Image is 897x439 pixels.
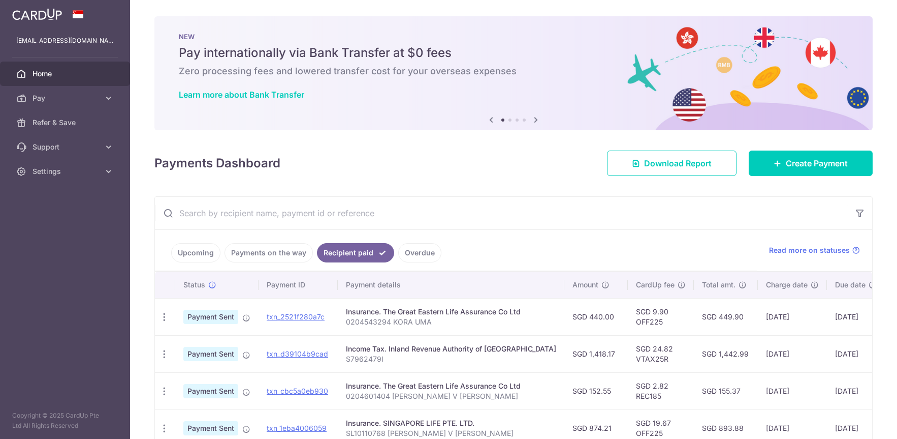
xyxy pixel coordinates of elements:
[346,344,556,354] div: Income Tax. Inland Revenue Authority of [GEOGRAPHIC_DATA]
[346,391,556,401] p: 0204601404 [PERSON_NAME] V [PERSON_NAME]
[636,280,675,290] span: CardUp fee
[179,90,304,100] a: Learn more about Bank Transfer
[607,151,736,176] a: Download Report
[267,424,327,432] a: txn_1eba4006059
[183,280,205,290] span: Status
[16,36,114,46] p: [EMAIL_ADDRESS][DOMAIN_NAME]
[758,372,827,409] td: [DATE]
[644,157,712,169] span: Download Report
[338,272,564,298] th: Payment details
[33,93,100,103] span: Pay
[154,154,280,172] h4: Payments Dashboard
[766,280,808,290] span: Charge date
[827,298,885,335] td: [DATE]
[154,16,873,130] img: Bank transfer banner
[769,245,850,255] span: Read more on statuses
[183,421,238,435] span: Payment Sent
[183,347,238,361] span: Payment Sent
[225,243,313,262] a: Payments on the way
[827,372,885,409] td: [DATE]
[259,272,338,298] th: Payment ID
[628,298,694,335] td: SGD 9.90 OFF225
[694,335,758,372] td: SGD 1,442.99
[171,243,220,262] a: Upcoming
[628,335,694,372] td: SGD 24.82 VTAX25R
[694,372,758,409] td: SGD 155.37
[346,307,556,317] div: Insurance. The Great Eastern Life Assurance Co Ltd
[628,372,694,409] td: SGD 2.82 REC185
[33,69,100,79] span: Home
[267,312,325,321] a: txn_2521f280a7c
[12,8,62,20] img: CardUp
[183,384,238,398] span: Payment Sent
[827,335,885,372] td: [DATE]
[346,418,556,428] div: Insurance. SINGAPORE LIFE PTE. LTD.
[835,280,866,290] span: Due date
[346,354,556,364] p: S7962479I
[398,243,441,262] a: Overdue
[564,372,628,409] td: SGD 152.55
[758,335,827,372] td: [DATE]
[179,33,848,41] p: NEW
[33,142,100,152] span: Support
[786,157,848,169] span: Create Payment
[317,243,394,262] a: Recipient paid
[179,45,848,61] h5: Pay internationally via Bank Transfer at $0 fees
[346,317,556,327] p: 0204543294 KORA UMA
[769,245,860,255] a: Read more on statuses
[179,65,848,77] h6: Zero processing fees and lowered transfer cost for your overseas expenses
[564,335,628,372] td: SGD 1,418.17
[33,166,100,177] span: Settings
[267,349,328,358] a: txn_d39104b9cad
[758,298,827,335] td: [DATE]
[183,310,238,324] span: Payment Sent
[832,408,887,434] iframe: Opens a widget where you can find more information
[33,118,100,128] span: Refer & Save
[267,387,328,395] a: txn_cbc5a0eb930
[346,428,556,438] p: SL10110768 [PERSON_NAME] V [PERSON_NAME]
[694,298,758,335] td: SGD 449.90
[702,280,735,290] span: Total amt.
[346,381,556,391] div: Insurance. The Great Eastern Life Assurance Co Ltd
[155,197,848,229] input: Search by recipient name, payment id or reference
[572,280,598,290] span: Amount
[564,298,628,335] td: SGD 440.00
[749,151,873,176] a: Create Payment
